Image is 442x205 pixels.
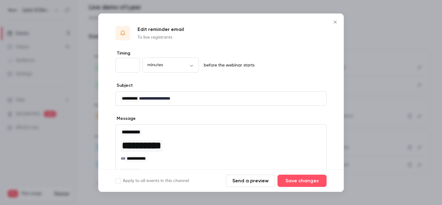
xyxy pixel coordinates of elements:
[201,62,254,68] p: before the webinar starts
[115,50,327,56] label: Timing
[226,175,275,187] button: Send a preview
[138,26,184,33] p: Edit reminder email
[277,175,327,187] button: Save changes
[329,16,341,28] button: Close
[116,92,326,105] div: editor
[138,34,184,40] p: To live registrants
[142,62,199,68] div: minutes
[115,82,133,89] label: Subject
[115,178,189,184] label: Apply to all events in this channel
[115,116,136,122] label: Message
[116,125,326,191] div: editor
